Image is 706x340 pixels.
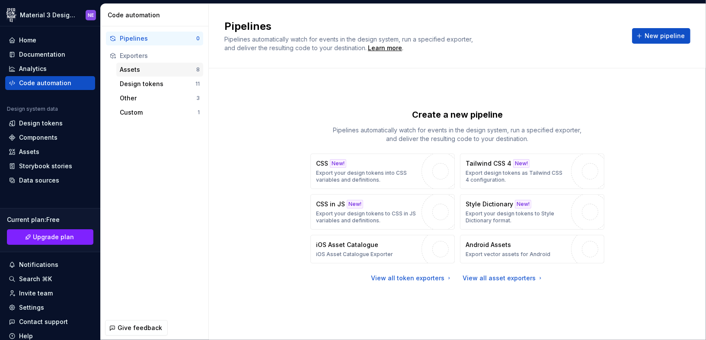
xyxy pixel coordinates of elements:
div: Current plan : Free [7,215,93,224]
a: Code automation [5,76,95,90]
div: Code automation [19,79,71,87]
div: New! [515,200,531,208]
p: iOS Asset Catalogue [316,241,378,249]
div: Exporters [120,51,200,60]
span: Pipelines automatically watch for events in the design system, run a specified exporter, and deli... [224,35,475,51]
a: Storybook stories [5,159,95,173]
div: 1 [198,109,200,116]
a: Assets [5,145,95,159]
a: Settings [5,301,95,314]
div: Assets [19,148,39,156]
div: Documentation [19,50,65,59]
div: Analytics [19,64,47,73]
button: Give feedback [105,320,168,336]
div: Pipelines [120,34,196,43]
p: Export vector assets for Android [466,251,550,258]
button: Assets8 [116,63,203,77]
p: Tailwind CSS 4 [466,159,511,168]
div: 0 [196,35,200,42]
span: New pipeline [645,32,685,40]
div: [PERSON_NAME] [6,10,16,20]
a: Upgrade plan [7,229,93,245]
button: CSS in JSNew!Export your design tokens to CSS in JS variables and definitions. [310,194,455,230]
p: iOS Asset Catalogue Exporter [316,251,393,258]
p: Pipelines automatically watch for events in the design system, run a specified exporter, and deli... [328,126,587,143]
span: Upgrade plan [33,233,74,241]
button: Tailwind CSS 4New!Export design tokens as Tailwind CSS 4 configuration. [460,154,604,189]
button: Contact support [5,315,95,329]
button: Style DictionaryNew!Export your design tokens to Style Dictionary format. [460,194,604,230]
p: Export design tokens as Tailwind CSS 4 configuration. [466,170,567,183]
button: Android AssetsExport vector assets for Android [460,235,604,263]
p: Export your design tokens to CSS in JS variables and definitions. [316,210,417,224]
a: View all token exporters [371,274,453,282]
div: Design tokens [19,119,63,128]
div: Material 3 Design Kit (JaB-Updated) [20,11,75,19]
button: Design tokens11 [116,77,203,91]
div: Code automation [108,11,205,19]
button: New pipeline [632,28,690,44]
p: CSS in JS [316,200,345,208]
div: New! [347,200,363,208]
button: CSSNew!Export your design tokens into CSS variables and definitions. [310,154,455,189]
a: Analytics [5,62,95,76]
button: Pipelines0 [106,32,203,45]
div: 3 [196,95,200,102]
p: Create a new pipeline [412,109,503,121]
p: Export your design tokens to Style Dictionary format. [466,210,567,224]
button: Search ⌘K [5,272,95,286]
div: Design tokens [120,80,195,88]
a: Documentation [5,48,95,61]
div: Other [120,94,196,103]
span: Give feedback [118,324,162,332]
div: NE [88,12,94,19]
button: Notifications [5,258,95,272]
a: Data sources [5,173,95,187]
div: Design system data [7,106,58,112]
p: Style Dictionary [466,200,513,208]
div: Search ⌘K [19,275,52,283]
span: . [367,45,403,51]
button: iOS Asset CatalogueiOS Asset Catalogue Exporter [310,235,455,263]
div: New! [330,159,346,168]
p: Android Assets [466,241,511,249]
div: Storybook stories [19,162,72,170]
div: 11 [195,80,200,87]
div: Notifications [19,260,58,269]
div: Settings [19,303,44,312]
div: Custom [120,108,198,117]
a: Invite team [5,286,95,300]
a: View all asset exporters [463,274,544,282]
button: Custom1 [116,106,203,119]
h2: Pipelines [224,19,622,33]
div: Components [19,133,58,142]
div: Assets [120,65,196,74]
a: Design tokens [5,116,95,130]
button: Other3 [116,91,203,105]
a: Home [5,33,95,47]
a: Components [5,131,95,144]
p: Export your design tokens into CSS variables and definitions. [316,170,417,183]
div: New! [513,159,530,168]
div: Contact support [19,318,68,326]
p: CSS [316,159,328,168]
div: Data sources [19,176,59,185]
div: 8 [196,66,200,73]
button: [PERSON_NAME]Material 3 Design Kit (JaB-Updated)NE [2,6,99,24]
div: Home [19,36,36,45]
div: Invite team [19,289,53,298]
a: Learn more [368,44,402,52]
